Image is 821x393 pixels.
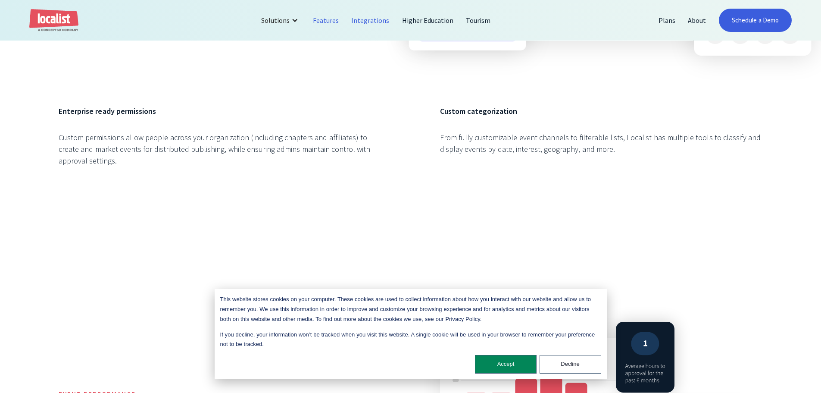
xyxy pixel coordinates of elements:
[59,105,381,117] h6: Enterprise ready permissions
[440,132,762,155] div: From fully customizable event channels to filterable lists, Localist has multiple tools to classi...
[475,355,537,374] button: Accept
[719,9,792,32] a: Schedule a Demo
[220,295,601,324] p: This website stores cookies on your computer. These cookies are used to collect information about...
[261,15,290,25] div: Solutions
[220,330,601,350] p: If you decline, your information won’t be tracked when you visit this website. A single cookie wi...
[307,10,345,31] a: Features
[29,9,78,32] a: home
[396,10,460,31] a: Higher Education
[460,10,497,31] a: Tourism
[440,105,762,117] h6: Custom categorization
[345,10,396,31] a: Integrations
[540,355,601,374] button: Decline
[255,10,307,31] div: Solutions
[652,10,682,31] a: Plans
[682,10,712,31] a: About
[59,132,381,167] div: Custom permissions allow people across your organization (including chapters and affiliates) to c...
[215,289,607,379] div: Cookie banner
